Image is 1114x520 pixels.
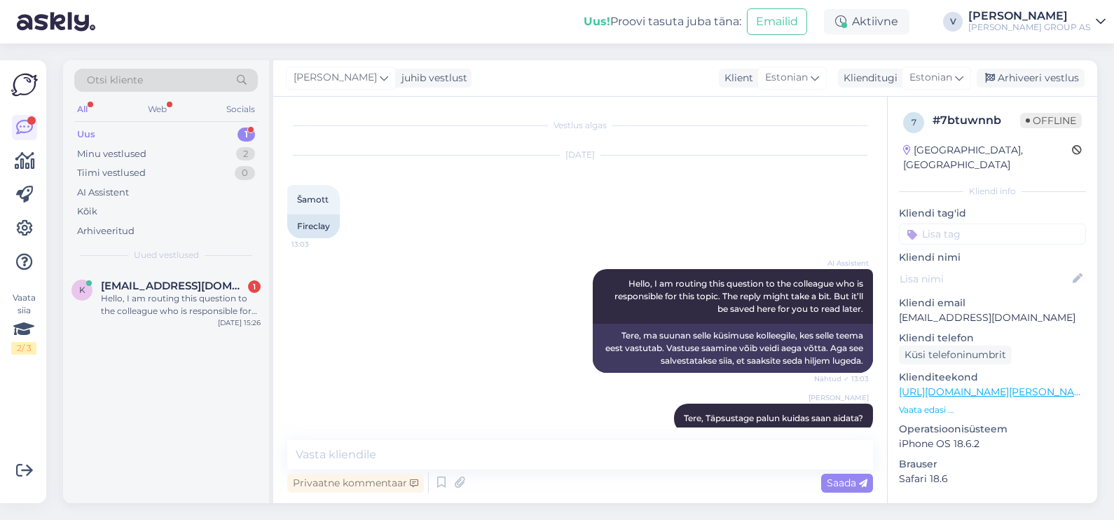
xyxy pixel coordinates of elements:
div: 1 [248,280,261,293]
div: Arhiveeri vestlus [977,69,1085,88]
p: [EMAIL_ADDRESS][DOMAIN_NAME] [899,310,1086,325]
a: [URL][DOMAIN_NAME][PERSON_NAME] [899,385,1092,398]
div: Fireclay [287,214,340,238]
span: Tere, Täpsustage palun kuidas saan aidata? [684,413,863,423]
div: 0 [235,166,255,180]
img: Askly Logo [11,71,38,98]
input: Lisa nimi [900,271,1070,287]
span: Saada [827,477,867,489]
span: [PERSON_NAME] [294,70,377,85]
div: Vestlus algas [287,119,873,132]
div: 1 [238,128,255,142]
div: Vaata siia [11,292,36,355]
div: # 7btuwnnb [933,112,1020,129]
div: [DATE] 15:26 [218,317,261,328]
div: Uus [77,128,95,142]
div: AI Assistent [77,186,129,200]
span: Estonian [765,70,808,85]
span: kristokoivumagi@gmail.com [101,280,247,292]
div: 2 / 3 [11,342,36,355]
span: [PERSON_NAME] [809,392,869,403]
span: Hello, I am routing this question to the colleague who is responsible for this topic. The reply m... [614,278,865,314]
span: Offline [1020,113,1082,128]
div: Klient [719,71,753,85]
div: Kõik [77,205,97,219]
div: 2 [236,147,255,161]
div: Tiimi vestlused [77,166,146,180]
div: [PERSON_NAME] [968,11,1090,22]
span: Estonian [909,70,952,85]
p: Operatsioonisüsteem [899,422,1086,437]
div: Web [145,100,170,118]
span: Nähtud ✓ 13:03 [814,374,869,384]
span: Otsi kliente [87,73,143,88]
span: 13:03 [291,239,344,249]
span: k [79,285,85,295]
div: [PERSON_NAME] GROUP AS [968,22,1090,33]
span: Šamott [297,194,329,205]
div: Tere, ma suunan selle küsimuse kolleegile, kes selle teema eest vastutab. Vastuse saamine võib ve... [593,324,873,373]
div: All [74,100,90,118]
div: Kliendi info [899,185,1086,198]
div: [GEOGRAPHIC_DATA], [GEOGRAPHIC_DATA] [903,143,1072,172]
p: Brauser [899,457,1086,472]
div: Socials [224,100,258,118]
span: AI Assistent [816,258,869,268]
div: Klienditugi [838,71,898,85]
div: Hello, I am routing this question to the colleague who is responsible for this topic. The reply m... [101,292,261,317]
button: Emailid [747,8,807,35]
p: Safari 18.6 [899,472,1086,486]
div: Aktiivne [824,9,909,34]
div: Küsi telefoninumbrit [899,345,1012,364]
p: Kliendi nimi [899,250,1086,265]
div: Minu vestlused [77,147,146,161]
input: Lisa tag [899,224,1086,245]
p: Kliendi tag'id [899,206,1086,221]
b: Uus! [584,15,610,28]
span: 7 [912,117,916,128]
div: [PERSON_NAME] [899,500,1086,513]
div: Arhiveeritud [77,224,135,238]
a: [PERSON_NAME][PERSON_NAME] GROUP AS [968,11,1106,33]
div: V [943,12,963,32]
div: juhib vestlust [396,71,467,85]
div: Proovi tasuta juba täna: [584,13,741,30]
p: iPhone OS 18.6.2 [899,437,1086,451]
p: Vaata edasi ... [899,404,1086,416]
div: [DATE] [287,149,873,161]
span: Uued vestlused [134,249,199,261]
p: Kliendi email [899,296,1086,310]
div: Privaatne kommentaar [287,474,424,493]
p: Kliendi telefon [899,331,1086,345]
p: Klienditeekond [899,370,1086,385]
